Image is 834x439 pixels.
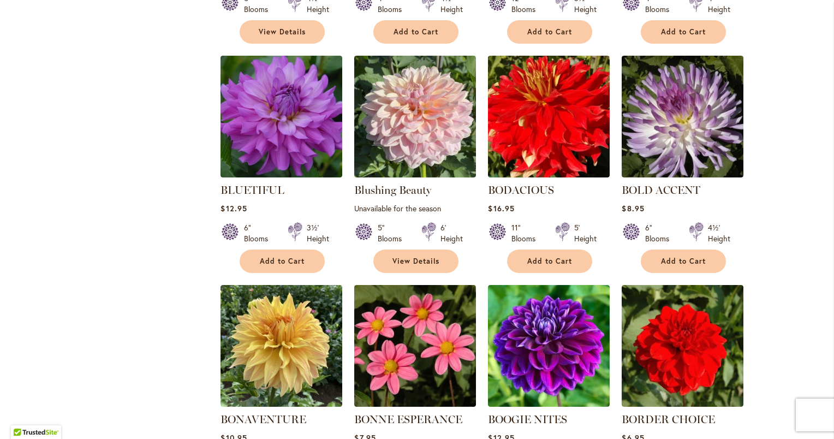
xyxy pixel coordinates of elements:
span: View Details [259,27,306,37]
a: BOOGIE NITES [488,399,610,409]
a: BONAVENTURE [221,413,306,426]
span: View Details [392,257,439,266]
button: Add to Cart [373,20,458,44]
img: BOOGIE NITES [488,285,610,407]
div: 5" Blooms [378,222,408,244]
span: Add to Cart [527,27,572,37]
a: View Details [240,20,325,44]
img: Blushing Beauty [354,56,476,177]
div: 6" Blooms [645,222,676,244]
img: BOLD ACCENT [622,56,743,177]
a: Blushing Beauty [354,183,431,197]
a: BODACIOUS [488,169,610,180]
div: 6' Height [440,222,463,244]
a: BOLD ACCENT [622,169,743,180]
a: BORDER CHOICE [622,399,743,409]
img: BONNE ESPERANCE [354,285,476,407]
img: Bluetiful [221,56,342,177]
img: BORDER CHOICE [622,285,743,407]
span: Add to Cart [260,257,305,266]
button: Add to Cart [507,20,592,44]
a: Bluetiful [221,169,342,180]
a: Blushing Beauty [354,169,476,180]
a: BLUETIFUL [221,183,284,197]
a: BODACIOUS [488,183,554,197]
div: 6" Blooms [244,222,275,244]
p: Unavailable for the season [354,203,476,213]
div: 11" Blooms [511,222,542,244]
a: BONNE ESPERANCE [354,399,476,409]
span: $8.95 [622,203,644,213]
img: Bonaventure [221,285,342,407]
div: 3½' Height [307,222,329,244]
span: $16.95 [488,203,514,213]
a: View Details [373,250,458,273]
div: 4½' Height [708,222,730,244]
a: BOOGIE NITES [488,413,567,426]
span: Add to Cart [527,257,572,266]
button: Add to Cart [641,250,726,273]
button: Add to Cart [240,250,325,273]
span: Add to Cart [394,27,438,37]
img: BODACIOUS [488,56,610,177]
button: Add to Cart [507,250,592,273]
a: BORDER CHOICE [622,413,715,426]
span: Add to Cart [661,27,706,37]
span: $12.95 [221,203,247,213]
iframe: Launch Accessibility Center [8,400,39,431]
button: Add to Cart [641,20,726,44]
a: BONNE ESPERANCE [354,413,462,426]
a: BOLD ACCENT [622,183,700,197]
div: 5' Height [574,222,597,244]
a: Bonaventure [221,399,342,409]
span: Add to Cart [661,257,706,266]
